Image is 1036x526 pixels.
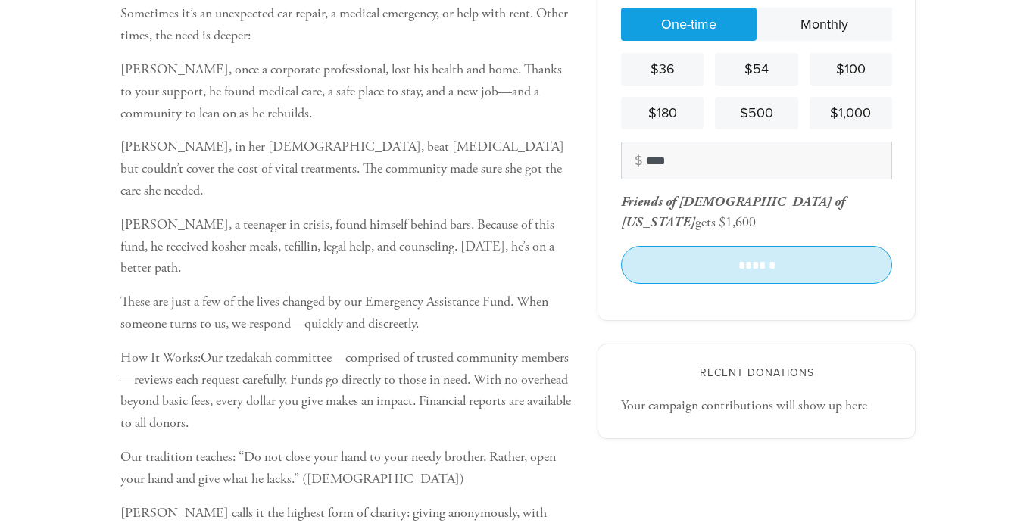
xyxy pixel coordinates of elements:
[120,59,575,124] p: [PERSON_NAME], once a corporate professional, lost his health and home. Thanks to your support, h...
[621,193,844,231] span: Friends of [DEMOGRAPHIC_DATA] of [US_STATE]
[715,53,797,86] a: $54
[721,59,791,79] div: $54
[816,59,886,79] div: $100
[120,447,575,490] p: Our tradition teaches: “Do not close your hand to your needy brother. Rather, open your hand and ...
[120,3,575,47] p: Sometimes it’s an unexpected car repair, a medical emergency, or help with rent. Other times, the...
[120,347,575,434] p: How It Works:Our tzedakah committee—comprised of trusted community members—reviews each request c...
[621,8,757,41] a: One-time
[621,367,892,380] h2: Recent Donations
[120,136,575,201] p: [PERSON_NAME], in her [DEMOGRAPHIC_DATA], beat [MEDICAL_DATA] but couldn’t cover the cost of vita...
[719,213,756,231] div: $1,600
[621,53,704,86] a: $36
[627,59,697,79] div: $36
[816,103,886,123] div: $1,000
[810,97,892,129] a: $1,000
[810,53,892,86] a: $100
[715,97,797,129] a: $500
[621,97,704,129] a: $180
[621,395,892,416] div: Your campaign contributions will show up here
[757,8,892,41] a: Monthly
[621,193,844,231] div: gets
[721,103,791,123] div: $500
[120,291,575,335] p: These are just a few of the lives changed by our Emergency Assistance Fund. When someone turns to...
[627,103,697,123] div: $180
[120,214,575,279] p: [PERSON_NAME], a teenager in crisis, found himself behind bars. Because of this fund, he received...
